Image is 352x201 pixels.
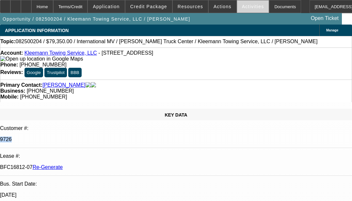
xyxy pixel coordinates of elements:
[68,68,82,77] button: BBB
[16,39,318,45] span: 082500204 / $79,350.00 / International MV / [PERSON_NAME] Truck Center / Kleemann Towing Service,...
[0,56,83,62] img: Open up location in Google Maps
[20,94,67,100] span: [PHONE_NUMBER]
[0,62,18,67] strong: Phone:
[93,4,120,9] span: Application
[3,16,190,22] span: Opportunity / 082500204 / Kleemann Towing Service, LLC / [PERSON_NAME]
[86,82,91,88] img: facebook-icon.png
[214,4,232,9] span: Actions
[237,0,269,13] button: Activities
[178,4,203,9] span: Resources
[24,50,97,56] a: Kleemann Towing Service, LLC
[24,68,43,77] button: Google
[165,112,187,118] span: KEY DATA
[0,39,16,45] strong: Topic:
[0,69,23,75] strong: Reviews:
[308,13,341,24] a: Open Ticket
[0,88,25,94] strong: Business:
[173,0,208,13] button: Resources
[0,82,42,88] strong: Primary Contact:
[44,68,67,77] button: Trustpilot
[98,50,153,56] span: - [STREET_ADDRESS]
[88,0,124,13] button: Application
[5,28,69,33] span: APPLICATION INFORMATION
[130,4,167,9] span: Credit Package
[0,94,19,100] strong: Mobile:
[125,0,172,13] button: Credit Package
[242,4,264,9] span: Activities
[0,56,83,62] a: View Google Maps
[42,82,86,88] a: [PERSON_NAME]
[27,88,74,94] span: [PHONE_NUMBER]
[33,164,63,170] a: Re-Generate
[20,62,67,67] span: [PHONE_NUMBER]
[91,82,96,88] img: linkedin-icon.png
[0,50,23,56] strong: Account:
[209,0,236,13] button: Actions
[326,28,338,32] span: Manage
